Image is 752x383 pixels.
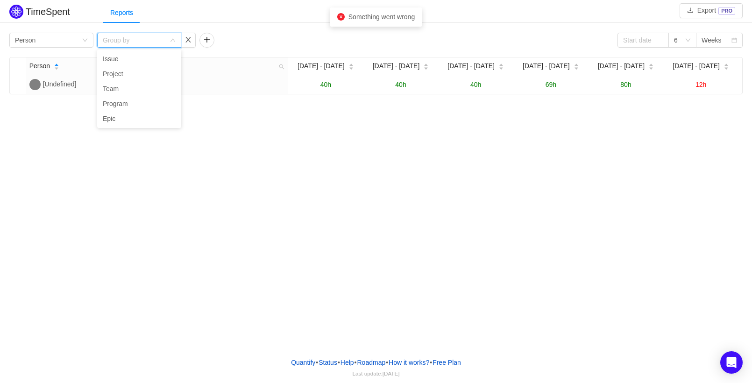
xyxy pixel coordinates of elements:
[498,66,504,69] i: icon: caret-down
[54,63,59,65] i: icon: caret-up
[674,33,678,47] div: 6
[170,37,176,44] i: icon: down
[9,5,23,19] img: Quantify logo
[423,62,429,69] div: Sort
[54,62,59,69] div: Sort
[97,51,181,66] li: Issue
[29,61,50,71] span: Person
[680,3,743,18] button: icon: downloadExportPRO
[574,66,579,69] i: icon: caret-down
[388,355,430,369] button: How it works?
[574,63,579,65] i: icon: caret-up
[695,81,706,88] span: 12h
[316,359,318,366] span: •
[357,355,386,369] a: Roadmap
[447,61,495,71] span: [DATE] - [DATE]
[498,62,504,69] div: Sort
[724,66,729,69] i: icon: caret-down
[97,96,181,111] li: Program
[348,62,354,69] div: Sort
[348,13,415,21] span: Something went wrong
[318,355,338,369] a: Status
[724,62,729,69] div: Sort
[574,62,579,69] div: Sort
[355,359,357,366] span: •
[617,33,669,48] input: Start date
[395,81,406,88] span: 40h
[43,80,77,88] span: [Undefined]
[598,61,645,71] span: [DATE] - [DATE]
[498,63,504,65] i: icon: caret-up
[470,81,481,88] span: 40h
[97,81,181,96] li: Team
[685,37,691,44] i: icon: down
[702,33,722,47] div: Weeks
[430,359,432,366] span: •
[181,33,196,48] button: icon: close
[620,81,631,88] span: 80h
[424,66,429,69] i: icon: caret-down
[97,111,181,126] li: Epic
[523,61,570,71] span: [DATE] - [DATE]
[724,63,729,65] i: icon: caret-up
[731,37,737,44] i: icon: calendar
[82,37,88,44] i: icon: down
[15,33,35,47] div: Person
[348,63,354,65] i: icon: caret-up
[649,66,654,69] i: icon: caret-down
[546,81,556,88] span: 69h
[320,81,331,88] span: 40h
[373,61,420,71] span: [DATE] - [DATE]
[386,359,388,366] span: •
[383,370,400,376] span: [DATE]
[673,61,720,71] span: [DATE] - [DATE]
[337,13,345,21] i: icon: close-circle
[720,351,743,374] div: Open Intercom Messenger
[199,33,214,48] button: icon: plus
[649,63,654,65] i: icon: caret-up
[348,66,354,69] i: icon: caret-down
[97,66,181,81] li: Project
[340,355,355,369] a: Help
[103,35,165,45] div: Group by
[432,355,461,369] button: Free Plan
[291,355,316,369] a: Quantify
[103,2,141,23] div: Reports
[338,359,340,366] span: •
[26,7,70,17] h2: TimeSpent
[54,66,59,69] i: icon: caret-down
[275,57,288,75] i: icon: search
[298,61,345,71] span: [DATE] - [DATE]
[648,62,654,69] div: Sort
[353,370,400,376] span: Last update:
[424,63,429,65] i: icon: caret-up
